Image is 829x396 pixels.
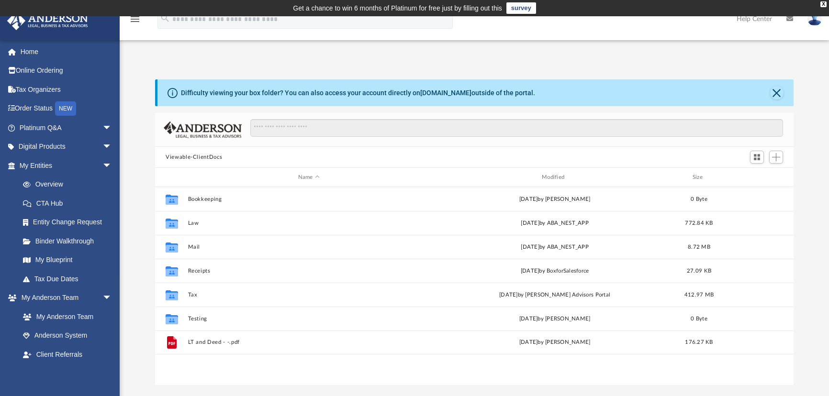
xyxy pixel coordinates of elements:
a: My Documentsarrow_drop_down [7,364,122,383]
div: [DATE] by [PERSON_NAME] Advisors Portal [434,291,676,299]
a: My Anderson Team [13,307,117,326]
span: 8.72 MB [688,244,710,250]
div: NEW [55,101,76,116]
button: Viewable-ClientDocs [166,153,222,162]
a: My Blueprint [13,251,122,270]
div: id [159,173,183,182]
button: Testing [188,316,430,322]
button: LT and Deed - -.pdf [188,339,430,345]
button: Law [188,220,430,226]
div: Modified [434,173,676,182]
a: Platinum Q&Aarrow_drop_down [7,118,126,137]
span: arrow_drop_down [102,118,122,138]
i: menu [129,13,141,25]
a: My Anderson Teamarrow_drop_down [7,288,122,308]
div: Size [680,173,718,182]
button: Mail [188,244,430,250]
span: 0 Byte [691,316,707,321]
a: Tax Organizers [7,80,126,99]
button: Add [769,151,784,164]
button: Bookkeeping [188,196,430,202]
a: My Entitiesarrow_drop_down [7,156,126,175]
span: 412.97 MB [684,292,714,297]
div: Name [188,173,430,182]
img: User Pic [807,12,822,26]
div: [DATE] by BoxforSalesforce [434,267,676,275]
span: arrow_drop_down [102,364,122,384]
button: Switch to Grid View [750,151,764,164]
div: Difficulty viewing your box folder? You can also access your account directly on outside of the p... [181,88,535,98]
input: Search files and folders [250,119,783,137]
a: menu [129,18,141,25]
div: id [722,173,789,182]
a: Anderson System [13,326,122,345]
i: search [160,13,170,23]
a: Tax Due Dates [13,269,126,288]
a: Overview [13,175,126,194]
a: [DOMAIN_NAME] [420,89,471,97]
a: Entity Change Request [13,213,126,232]
button: Receipts [188,268,430,274]
span: arrow_drop_down [102,288,122,308]
div: grid [155,187,794,385]
div: [DATE] by [PERSON_NAME] [434,315,676,323]
a: Home [7,42,126,61]
a: Order StatusNEW [7,99,126,119]
div: [DATE] by [PERSON_NAME] [434,338,676,347]
span: 176.27 KB [685,340,713,345]
div: Get a chance to win 6 months of Platinum for free just by filling out this [293,2,502,14]
button: Tax [188,292,430,298]
span: arrow_drop_down [102,156,122,176]
div: close [820,1,827,7]
div: [DATE] by ABA_NEST_APP [434,219,676,228]
span: 0 Byte [691,197,707,202]
a: CTA Hub [13,194,126,213]
img: Anderson Advisors Platinum Portal [4,11,91,30]
button: Close [770,86,784,99]
a: Digital Productsarrow_drop_down [7,137,126,156]
a: Binder Walkthrough [13,231,126,251]
span: arrow_drop_down [102,137,122,157]
span: 772.84 KB [685,220,713,226]
a: Online Ordering [7,61,126,80]
div: [DATE] by ABA_NEST_APP [434,243,676,252]
span: 27.09 KB [687,268,711,274]
div: [DATE] by [PERSON_NAME] [434,195,676,204]
a: Client Referrals [13,345,122,364]
a: survey [506,2,536,14]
